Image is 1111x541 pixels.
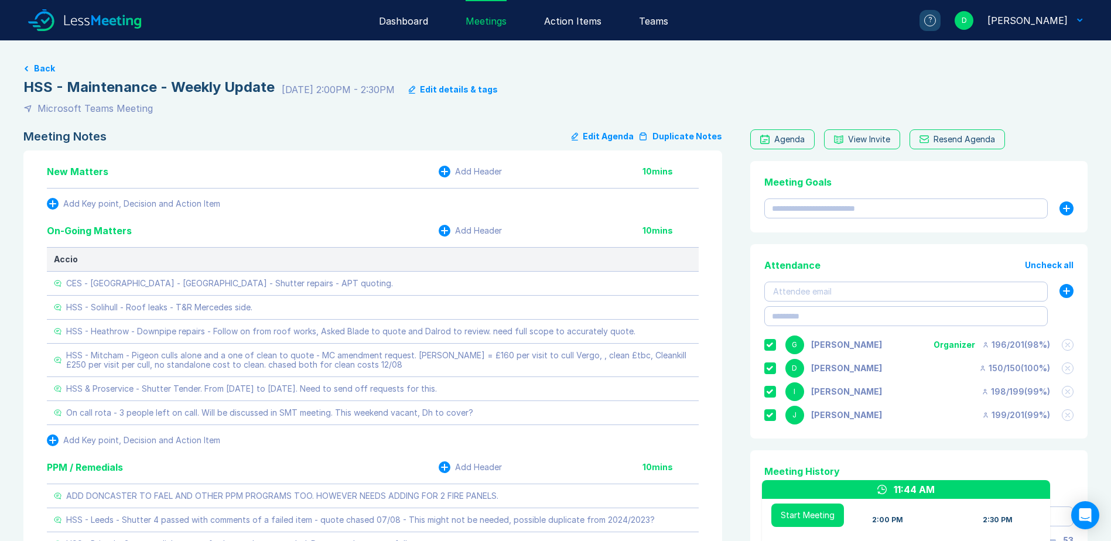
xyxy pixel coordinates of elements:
[23,78,275,97] div: HSS - Maintenance - Weekly Update
[47,165,108,179] div: New Matters
[785,382,804,401] div: I
[811,410,882,420] div: Jonny Welbourn
[987,13,1068,28] div: David Hayter
[771,504,844,527] button: Start Meeting
[439,225,502,237] button: Add Header
[982,340,1050,350] div: 196 / 201 ( 98 %)
[282,83,395,97] div: [DATE] 2:00PM - 2:30PM
[774,135,805,144] div: Agenda
[572,129,634,143] button: Edit Agenda
[824,129,900,149] button: View Invite
[955,11,973,30] div: D
[455,463,502,472] div: Add Header
[785,359,804,378] div: D
[983,515,1013,525] div: 2:30 PM
[63,199,220,208] div: Add Key point, Decision and Action Item
[409,85,498,94] button: Edit details & tags
[47,198,220,210] button: Add Key point, Decision and Action Item
[764,464,1074,478] div: Meeting History
[34,64,55,73] button: Back
[642,167,699,176] div: 10 mins
[63,436,220,445] div: Add Key point, Decision and Action Item
[811,387,882,396] div: Iain Parnell
[66,491,498,501] div: ADD DONCASTER TO FAEL AND OTHER PPM PROGRAMS TOO. HOWEVER NEEDS ADDING FOR 2 FIRE PANELS.
[785,335,804,354] div: G
[982,410,1050,420] div: 199 / 201 ( 99 %)
[910,129,1005,149] button: Resend Agenda
[894,482,935,497] div: 11:44 AM
[439,461,502,473] button: Add Header
[439,166,502,177] button: Add Header
[934,340,975,350] div: Organizer
[638,129,722,143] button: Duplicate Notes
[66,327,635,336] div: HSS - Heathrow - Downpipe repairs - Follow on from roof works, Asked Blade to quote and Dalrod to...
[764,258,821,272] div: Attendance
[872,515,903,525] div: 2:00 PM
[979,364,1050,373] div: 150 / 150 ( 100 %)
[1071,501,1099,529] div: Open Intercom Messenger
[785,406,804,424] div: J
[37,101,153,115] div: Microsoft Teams Meeting
[66,384,437,393] div: HSS & Proservice - Shutter Tender. From [DATE] to [DATE]. Need to send off requests for this.
[455,226,502,235] div: Add Header
[54,255,692,264] div: Accio
[66,515,655,525] div: HSS - Leeds - Shutter 4 passed with comments of a failed item - quote chased 07/08 - This might n...
[905,10,941,31] a: ?
[642,226,699,235] div: 10 mins
[47,460,123,474] div: PPM / Remedials
[66,279,393,288] div: CES - [GEOGRAPHIC_DATA] - [GEOGRAPHIC_DATA] - Shutter repairs - APT quoting.
[848,135,890,144] div: View Invite
[982,387,1050,396] div: 198 / 199 ( 99 %)
[811,364,882,373] div: David Hayter
[455,167,502,176] div: Add Header
[66,408,473,417] div: On call rota - 3 people left on call. Will be discussed in SMT meeting. This weekend vacant, Dh t...
[47,224,132,238] div: On-Going Matters
[1025,261,1074,270] button: Uncheck all
[934,135,995,144] div: Resend Agenda
[924,15,936,26] div: ?
[23,129,107,143] div: Meeting Notes
[764,175,1074,189] div: Meeting Goals
[750,129,815,149] a: Agenda
[66,351,692,369] div: HSS - Mitcham - Pigeon culls alone and a one of clean to quote - MC amendment request. [PERSON_NA...
[642,463,699,472] div: 10 mins
[811,340,882,350] div: Gemma White
[23,64,1088,73] a: Back
[47,434,220,446] button: Add Key point, Decision and Action Item
[66,303,252,312] div: HSS - Solihull - Roof leaks - T&R Mercedes side.
[420,85,498,94] div: Edit details & tags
